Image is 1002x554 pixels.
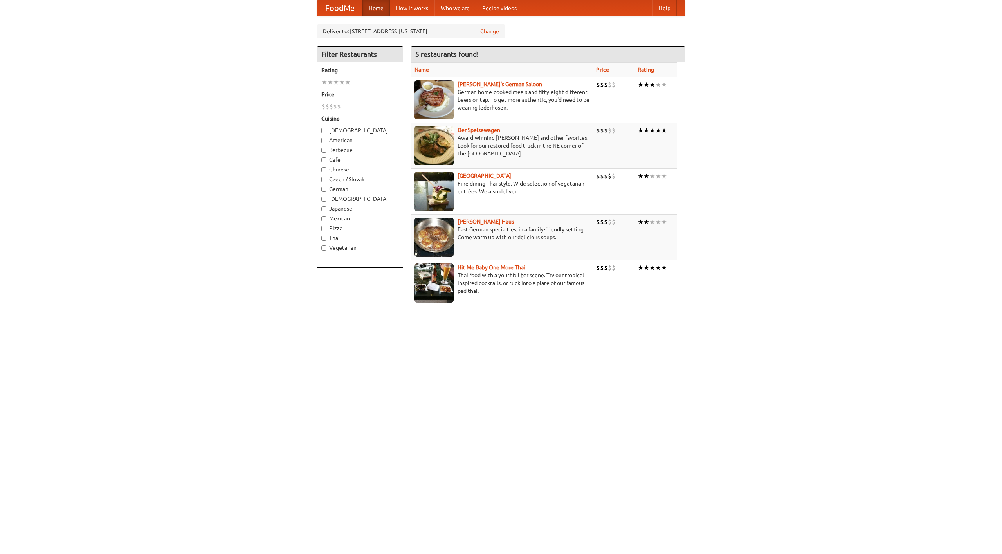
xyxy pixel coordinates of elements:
li: ★ [643,172,649,180]
li: $ [608,126,612,135]
li: $ [608,172,612,180]
li: $ [612,126,616,135]
input: Japanese [321,206,326,211]
li: $ [608,80,612,89]
li: ★ [643,80,649,89]
a: Der Speisewagen [458,127,500,133]
li: $ [604,126,608,135]
li: $ [608,263,612,272]
h4: Filter Restaurants [317,47,403,62]
div: Deliver to: [STREET_ADDRESS][US_STATE] [317,24,505,38]
a: How it works [390,0,434,16]
input: Vegetarian [321,245,326,251]
li: $ [333,102,337,111]
li: ★ [643,126,649,135]
input: German [321,187,326,192]
li: $ [604,172,608,180]
input: American [321,138,326,143]
li: ★ [649,218,655,226]
li: ★ [333,78,339,87]
li: $ [604,80,608,89]
img: speisewagen.jpg [414,126,454,165]
li: ★ [655,172,661,180]
li: $ [600,80,604,89]
li: ★ [649,263,655,272]
li: $ [596,218,600,226]
li: ★ [661,126,667,135]
p: Award-winning [PERSON_NAME] and other favorites. Look for our restored food truck in the NE corne... [414,134,590,157]
li: $ [612,172,616,180]
input: Chinese [321,167,326,172]
b: [GEOGRAPHIC_DATA] [458,173,511,179]
li: $ [596,263,600,272]
label: German [321,185,399,193]
li: $ [325,102,329,111]
li: $ [612,218,616,226]
a: Change [480,27,499,35]
li: ★ [661,80,667,89]
li: ★ [649,126,655,135]
ng-pluralize: 5 restaurants found! [415,51,479,58]
input: [DEMOGRAPHIC_DATA] [321,128,326,133]
p: East German specialties, in a family-friendly setting. Come warm up with our delicious soups. [414,226,590,241]
a: [PERSON_NAME]'s German Saloon [458,81,542,87]
img: esthers.jpg [414,80,454,119]
li: $ [604,263,608,272]
a: Rating [638,67,654,73]
li: ★ [638,218,643,226]
label: Chinese [321,166,399,173]
label: Thai [321,234,399,242]
li: $ [604,218,608,226]
a: [PERSON_NAME] Haus [458,218,514,225]
li: $ [600,218,604,226]
li: ★ [638,263,643,272]
li: ★ [327,78,333,87]
li: ★ [638,80,643,89]
li: ★ [638,126,643,135]
li: ★ [643,218,649,226]
li: $ [596,80,600,89]
p: German home-cooked meals and fifty-eight different beers on tap. To get more authentic, you'd nee... [414,88,590,112]
label: Pizza [321,224,399,232]
li: $ [600,126,604,135]
label: Barbecue [321,146,399,154]
li: $ [608,218,612,226]
a: Hit Me Baby One More Thai [458,264,525,271]
input: Thai [321,236,326,241]
label: American [321,136,399,144]
li: $ [596,172,600,180]
a: Help [652,0,677,16]
label: Cafe [321,156,399,164]
li: ★ [655,126,661,135]
label: Czech / Slovak [321,175,399,183]
p: Thai food with a youthful bar scene. Try our tropical inspired cocktails, or tuck into a plate of... [414,271,590,295]
p: Fine dining Thai-style. Wide selection of vegetarian entrées. We also deliver. [414,180,590,195]
a: Who we are [434,0,476,16]
label: Japanese [321,205,399,213]
li: ★ [661,172,667,180]
input: Cafe [321,157,326,162]
img: kohlhaus.jpg [414,218,454,257]
a: Name [414,67,429,73]
h5: Price [321,90,399,98]
li: ★ [643,263,649,272]
li: ★ [649,80,655,89]
li: $ [337,102,341,111]
input: Pizza [321,226,326,231]
input: Barbecue [321,148,326,153]
input: [DEMOGRAPHIC_DATA] [321,197,326,202]
li: $ [321,102,325,111]
li: ★ [661,263,667,272]
li: $ [612,80,616,89]
li: ★ [655,218,661,226]
input: Czech / Slovak [321,177,326,182]
li: $ [329,102,333,111]
li: $ [600,263,604,272]
h5: Rating [321,66,399,74]
li: ★ [339,78,345,87]
img: babythai.jpg [414,263,454,303]
input: Mexican [321,216,326,221]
